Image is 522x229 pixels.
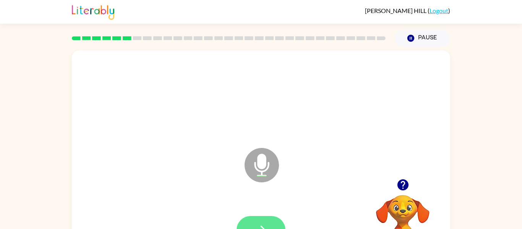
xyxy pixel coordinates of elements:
[395,29,450,47] button: Pause
[365,7,450,14] div: ( )
[365,7,428,14] span: [PERSON_NAME] HILL
[430,7,448,14] a: Logout
[72,3,114,20] img: Literably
